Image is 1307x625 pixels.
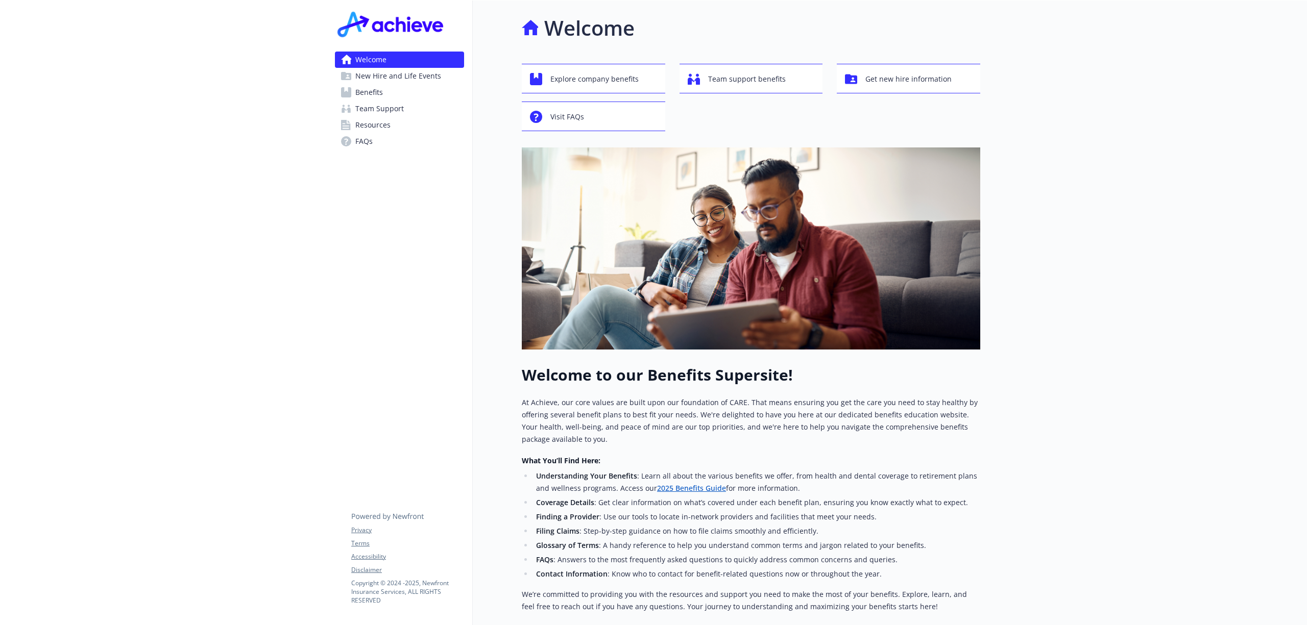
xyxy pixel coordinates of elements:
[865,69,952,89] span: Get new hire information
[335,84,464,101] a: Benefits
[544,13,635,43] h1: Welcome
[335,101,464,117] a: Team Support
[708,69,786,89] span: Team support benefits
[351,579,464,605] p: Copyright © 2024 - 2025 , Newfront Insurance Services, ALL RIGHTS RESERVED
[351,526,464,535] a: Privacy
[533,539,980,552] li: : A handy reference to help you understand common terms and jargon related to your benefits.
[355,84,383,101] span: Benefits
[355,52,386,68] span: Welcome
[533,554,980,566] li: : Answers to the most frequently asked questions to quickly address common concerns and queries.
[522,102,665,131] button: Visit FAQs
[355,117,391,133] span: Resources
[536,569,608,579] strong: Contact Information
[355,101,404,117] span: Team Support
[533,525,980,537] li: : Step-by-step guidance on how to file claims smoothly and efficiently.
[355,68,441,84] span: New Hire and Life Events
[335,68,464,84] a: New Hire and Life Events
[522,396,980,445] p: At Achieve, our core values are built upon our foundation of CARE. That means ensuring you get th...
[533,470,980,494] li: : Learn all about the various benefits we offer, from health and dental coverage to retirement pl...
[522,147,980,349] img: overview page banner
[335,52,464,68] a: Welcome
[536,526,579,536] strong: Filing Claims
[680,64,823,93] button: Team support benefits
[657,483,726,493] a: 2025 Benefits Guide
[351,565,464,574] a: Disclaimer
[351,539,464,548] a: Terms
[355,133,373,149] span: FAQs
[522,588,980,613] p: We’re committed to providing you with the resources and support you need to make the most of your...
[335,133,464,149] a: FAQs
[335,117,464,133] a: Resources
[536,497,594,507] strong: Coverage Details
[533,496,980,509] li: : Get clear information on what’s covered under each benefit plan, ensuring you know exactly what...
[536,471,637,481] strong: Understanding Your Benefits
[536,540,599,550] strong: Glossary of Terms
[351,552,464,561] a: Accessibility
[522,456,600,465] strong: What You’ll Find Here:
[533,568,980,580] li: : Know who to contact for benefit-related questions now or throughout the year.
[550,69,639,89] span: Explore company benefits
[533,511,980,523] li: : Use our tools to locate in-network providers and facilities that meet your needs.
[522,366,980,384] h1: Welcome to our Benefits Supersite!
[550,107,584,127] span: Visit FAQs
[837,64,980,93] button: Get new hire information
[536,555,553,564] strong: FAQs
[536,512,599,521] strong: Finding a Provider
[522,64,665,93] button: Explore company benefits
